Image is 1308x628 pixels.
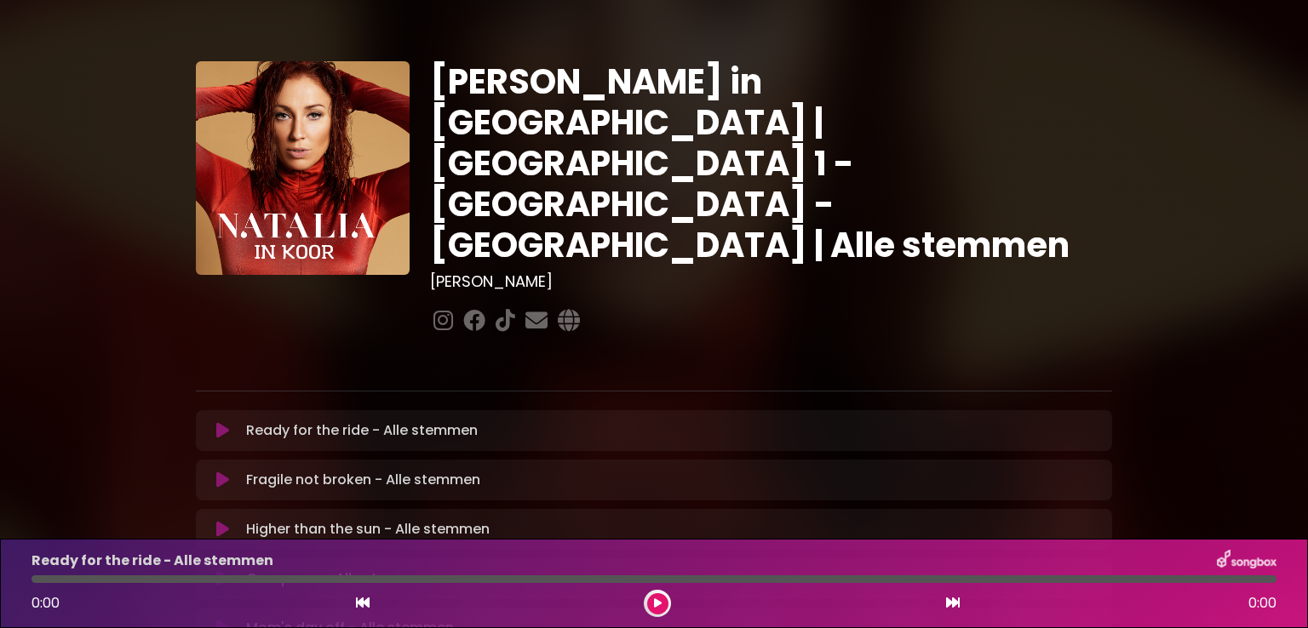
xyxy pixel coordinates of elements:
[430,272,1112,291] h3: [PERSON_NAME]
[196,61,410,275] img: YTVS25JmS9CLUqXqkEhs
[1248,593,1276,614] span: 0:00
[246,470,480,490] p: Fragile not broken - Alle stemmen
[32,551,273,571] p: Ready for the ride - Alle stemmen
[430,61,1112,265] h1: [PERSON_NAME] in [GEOGRAPHIC_DATA] | [GEOGRAPHIC_DATA] 1 - [GEOGRAPHIC_DATA] - [GEOGRAPHIC_DATA] ...
[1217,550,1276,572] img: songbox-logo-white.png
[246,519,490,540] p: Higher than the sun - Alle stemmen
[32,593,60,613] span: 0:00
[246,420,478,441] p: Ready for the ride - Alle stemmen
